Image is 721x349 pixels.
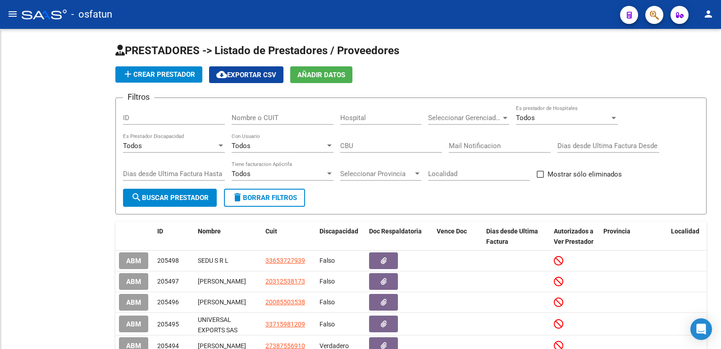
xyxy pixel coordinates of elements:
span: 33653727939 [265,257,305,264]
span: Borrar Filtros [232,194,297,202]
button: ABM [119,252,148,269]
span: Provincia [603,228,630,235]
mat-icon: add [123,69,133,79]
button: Crear Prestador [115,66,202,83]
span: ABM [126,320,141,328]
span: Autorizados a Ver Prestador [554,228,593,245]
mat-icon: menu [7,9,18,19]
datatable-header-cell: Nombre [194,222,262,251]
span: Dias desde Ultima Factura [486,228,538,245]
div: SEDU S R L [198,256,258,266]
span: Falso [319,298,335,306]
mat-icon: cloud_download [216,69,227,80]
mat-icon: delete [232,192,243,203]
button: Borrar Filtros [224,189,305,207]
span: 20085503538 [265,298,305,306]
span: Falso [319,278,335,285]
span: Seleccionar Gerenciador [428,114,501,122]
datatable-header-cell: Cuit [262,222,316,251]
span: ABM [126,298,141,307]
div: UNIVERSAL EXPORTS SAS [198,315,258,334]
span: ABM [126,278,141,286]
span: Localidad [671,228,699,235]
datatable-header-cell: Autorizados a Ver Prestador [550,222,600,251]
mat-icon: person [703,9,714,19]
datatable-header-cell: ID [154,222,194,251]
span: Añadir Datos [297,71,345,79]
datatable-header-cell: Discapacidad [316,222,365,251]
span: ID [157,228,163,235]
div: [PERSON_NAME] [198,276,258,287]
span: 205498 [157,257,179,264]
span: 205496 [157,298,179,306]
datatable-header-cell: Doc Respaldatoria [365,222,433,251]
span: Todos [516,114,535,122]
span: Discapacidad [319,228,358,235]
span: Todos [232,170,251,178]
datatable-header-cell: Dias desde Ultima Factura [483,222,550,251]
span: 205497 [157,278,179,285]
span: 33715981209 [265,321,305,328]
span: Seleccionar Provincia [340,170,413,178]
div: Open Intercom Messenger [690,318,712,340]
h3: Filtros [123,91,154,103]
span: Crear Prestador [123,70,195,79]
button: ABM [119,294,148,311]
button: Añadir Datos [290,66,352,83]
span: Todos [123,142,142,150]
span: Mostrar sólo eliminados [548,169,622,180]
span: 20312538173 [265,278,305,285]
span: Buscar Prestador [131,194,209,202]
datatable-header-cell: Provincia [600,222,667,251]
span: PRESTADORES -> Listado de Prestadores / Proveedores [115,44,399,57]
button: Buscar Prestador [123,189,217,207]
span: Nombre [198,228,221,235]
button: Exportar CSV [209,66,283,83]
span: - osfatun [71,5,112,24]
button: ABM [119,273,148,290]
div: [PERSON_NAME] [198,297,258,307]
span: Falso [319,257,335,264]
span: Falso [319,321,335,328]
mat-icon: search [131,192,142,203]
datatable-header-cell: Vence Doc [433,222,483,251]
span: 205495 [157,321,179,328]
span: Cuit [265,228,277,235]
span: ABM [126,257,141,265]
span: Exportar CSV [216,71,276,79]
span: Vence Doc [437,228,467,235]
span: Todos [232,142,251,150]
span: Doc Respaldatoria [369,228,422,235]
button: ABM [119,316,148,332]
